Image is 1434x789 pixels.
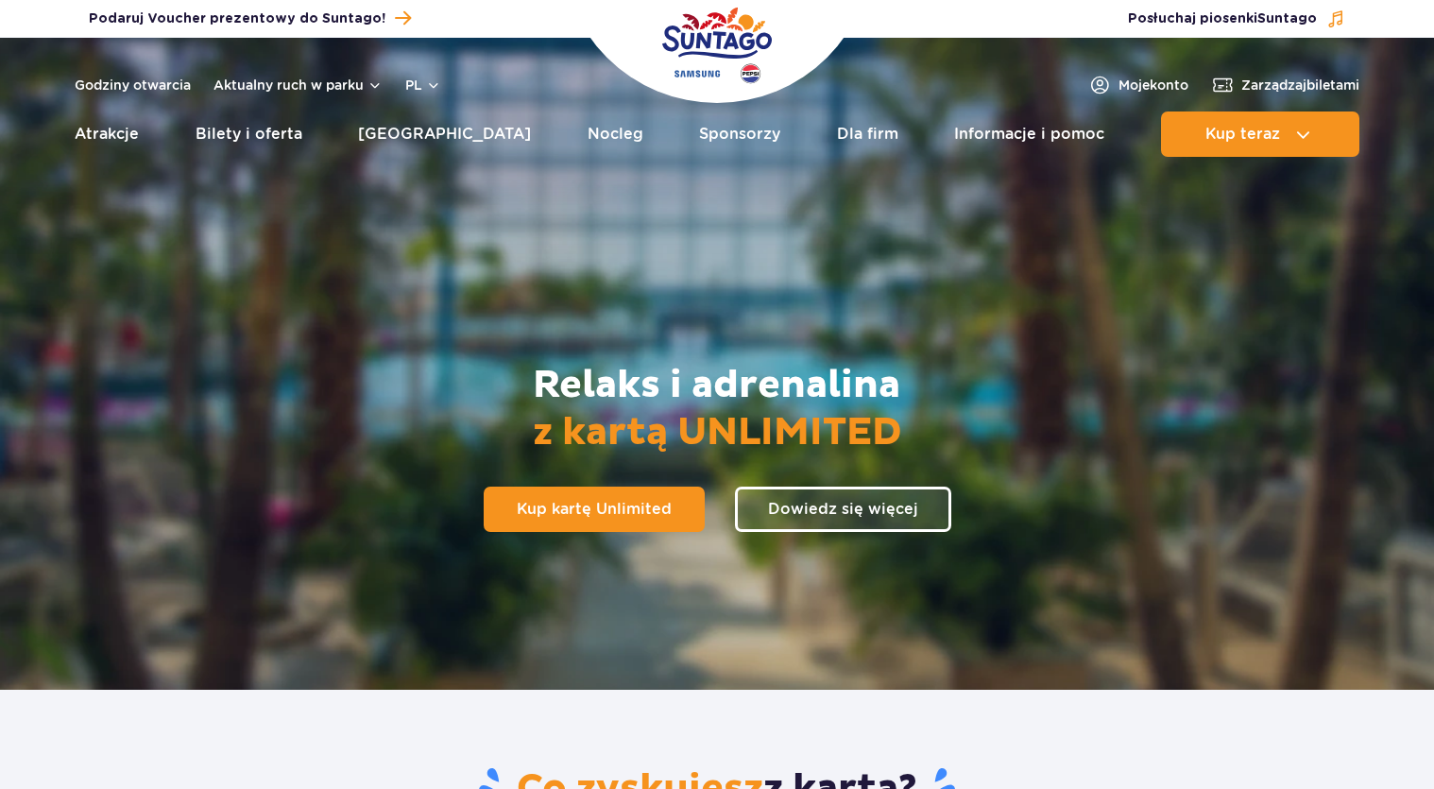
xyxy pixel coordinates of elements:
a: Zarządzajbiletami [1211,74,1359,96]
a: Podaruj Voucher prezentowy do Suntago! [89,6,411,31]
button: Aktualny ruch w parku [213,77,383,93]
a: Sponsorzy [699,111,780,157]
a: Godziny otwarcia [75,76,191,94]
a: Nocleg [588,111,643,157]
button: Kup teraz [1161,111,1359,157]
button: pl [405,76,441,94]
button: Posłuchaj piosenkiSuntago [1128,9,1345,28]
a: Dla firm [837,111,898,157]
a: Bilety i oferta [196,111,302,157]
h2: Relaks i adrenalina [533,362,902,456]
span: Podaruj Voucher prezentowy do Suntago! [89,9,385,28]
a: Dowiedz się więcej [735,487,951,532]
span: Kup kartę Unlimited [517,502,672,517]
span: z kartą UNLIMITED [533,409,902,456]
span: Suntago [1257,12,1317,26]
span: Posłuchaj piosenki [1128,9,1317,28]
span: Dowiedz się więcej [768,502,918,517]
a: Kup kartę Unlimited [484,487,705,532]
span: Moje konto [1118,76,1188,94]
a: Informacje i pomoc [954,111,1104,157]
span: Zarządzaj biletami [1241,76,1359,94]
a: Mojekonto [1088,74,1188,96]
a: [GEOGRAPHIC_DATA] [358,111,531,157]
span: Kup teraz [1205,126,1280,143]
a: Atrakcje [75,111,139,157]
